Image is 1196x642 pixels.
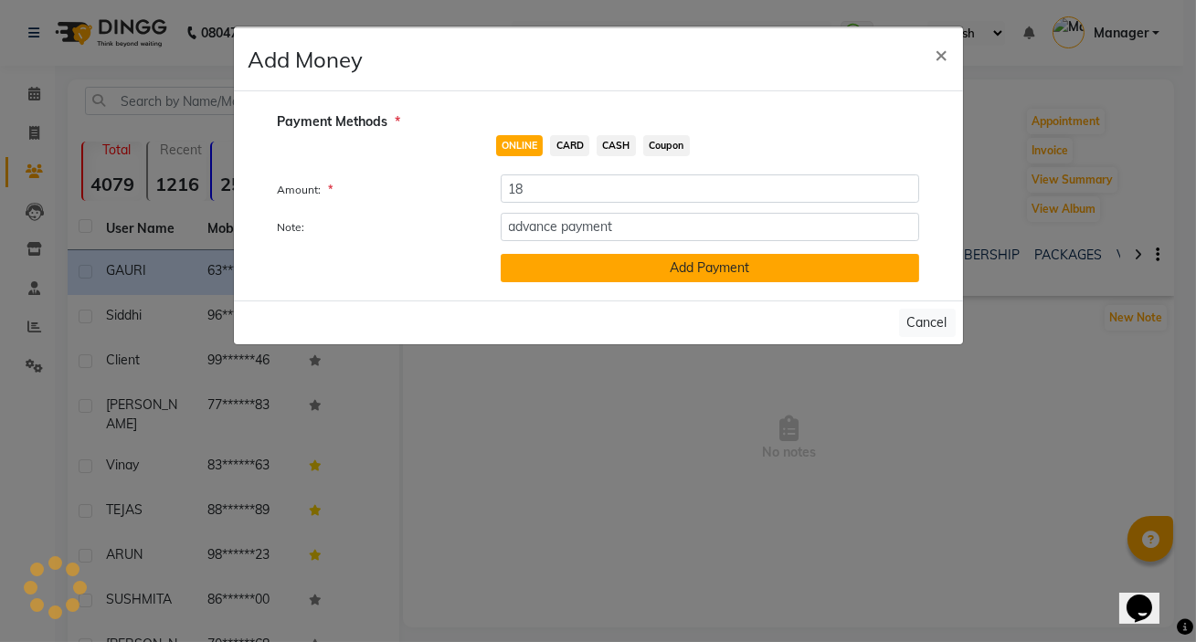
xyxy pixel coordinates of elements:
input: Amount [501,174,919,203]
span: CASH [597,135,636,156]
button: Cancel [899,309,956,337]
input: Add Note [501,213,919,241]
label: Amount: [264,182,487,198]
button: Close [921,28,963,79]
span: Coupon [643,135,690,156]
h4: Add Money [249,43,364,76]
iframe: chat widget [1119,569,1178,624]
span: × [936,40,948,68]
span: Payment Methods [278,112,401,132]
span: ONLINE [496,135,544,156]
button: Add Payment [501,254,919,282]
span: CARD [550,135,589,156]
label: Note: [264,219,487,236]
